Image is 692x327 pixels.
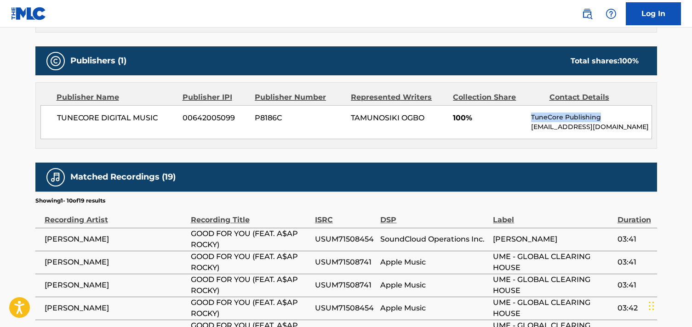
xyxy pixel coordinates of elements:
[602,5,620,23] div: Help
[453,113,524,124] span: 100%
[11,7,46,20] img: MLC Logo
[571,56,639,67] div: Total shares:
[351,92,446,103] div: Represented Writers
[531,113,651,122] p: TuneCore Publishing
[380,234,488,245] span: SoundCloud Operations Inc.
[315,303,376,314] span: USUM71508454
[191,205,310,226] div: Recording Title
[183,92,248,103] div: Publisher IPI
[493,251,612,273] span: UME - GLOBAL CLEARING HOUSE
[380,303,488,314] span: Apple Music
[380,280,488,291] span: Apple Music
[191,251,310,273] span: GOOD FOR YOU (FEAT. A$AP ROCKY)
[255,113,344,124] span: P8186C
[45,205,186,226] div: Recording Artist
[57,113,176,124] span: TUNECORE DIGITAL MUSIC
[626,2,681,25] a: Log In
[618,205,652,226] div: Duration
[315,257,376,268] span: USUM71508741
[45,280,186,291] span: [PERSON_NAME]
[606,8,617,19] img: help
[50,56,61,67] img: Publishers
[183,113,248,124] span: 00642005099
[646,283,692,327] iframe: Chat Widget
[549,92,639,103] div: Contact Details
[618,234,652,245] span: 03:41
[45,257,186,268] span: [PERSON_NAME]
[649,292,654,320] div: Drag
[191,274,310,296] span: GOOD FOR YOU (FEAT. A$AP ROCKY)
[70,172,176,182] h5: Matched Recordings (19)
[315,280,376,291] span: USUM71508741
[191,297,310,319] span: GOOD FOR YOU (FEAT. A$AP ROCKY)
[45,234,186,245] span: [PERSON_NAME]
[57,92,176,103] div: Publisher Name
[578,5,596,23] a: Public Search
[618,303,652,314] span: 03:42
[619,56,639,65] span: 100 %
[493,297,612,319] span: UME - GLOBAL CLEARING HOUSE
[315,234,376,245] span: USUM71508454
[380,257,488,268] span: Apple Music
[50,172,61,183] img: Matched Recordings
[255,92,344,103] div: Publisher Number
[315,205,376,226] div: ISRC
[453,92,542,103] div: Collection Share
[493,234,612,245] span: [PERSON_NAME]
[45,303,186,314] span: [PERSON_NAME]
[191,228,310,250] span: GOOD FOR YOU (FEAT. A$AP ROCKY)
[493,205,612,226] div: Label
[351,113,424,122] span: TAMUNOSIKI OGBO
[618,257,652,268] span: 03:41
[35,197,105,205] p: Showing 1 - 10 of 19 results
[531,122,651,132] p: [EMAIL_ADDRESS][DOMAIN_NAME]
[582,8,593,19] img: search
[493,274,612,296] span: UME - GLOBAL CLEARING HOUSE
[70,56,126,66] h5: Publishers (1)
[380,205,488,226] div: DSP
[618,280,652,291] span: 03:41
